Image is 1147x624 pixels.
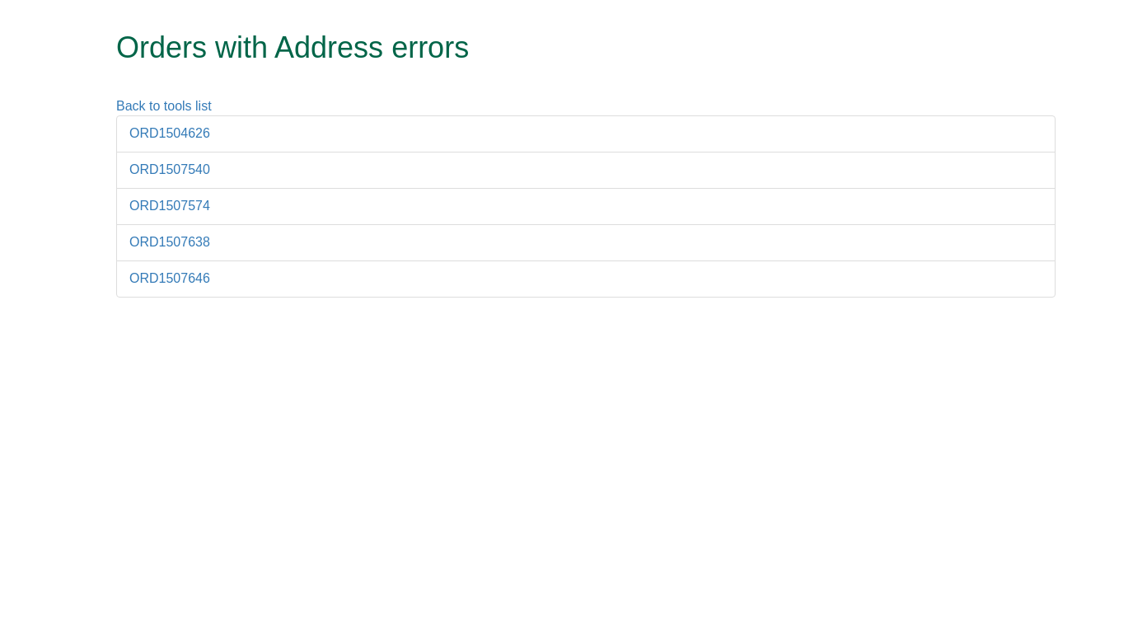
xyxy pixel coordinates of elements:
a: ORD1504626 [129,126,210,140]
a: ORD1507540 [129,162,210,176]
h1: Orders with Address errors [116,31,994,64]
a: Back to tools list [116,99,212,113]
a: ORD1507646 [129,271,210,285]
a: ORD1507574 [129,199,210,213]
a: ORD1507638 [129,235,210,249]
